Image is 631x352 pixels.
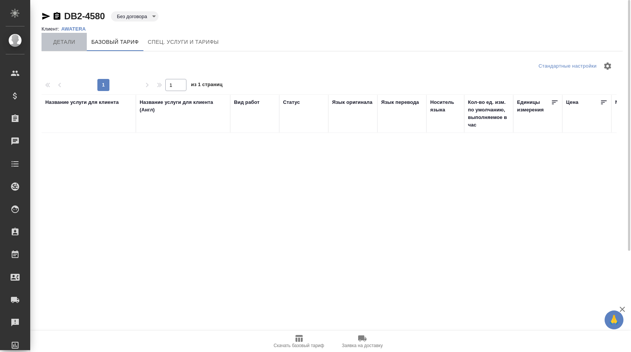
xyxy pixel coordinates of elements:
[468,99,509,129] div: Кол-во ед. изм. по умолчанию, выполняемое в час
[64,11,105,21] a: DB2-4580
[274,343,324,348] span: Скачать базовый тариф
[115,13,149,20] button: Без договора
[605,310,623,329] button: 🙏
[91,37,139,47] span: Базовый тариф
[140,99,226,114] div: Название услуги для клиента (Англ)
[267,331,331,352] button: Скачать базовый тариф
[381,99,419,106] div: Язык перевода
[61,26,91,32] a: AWATERA
[42,26,61,32] p: Клиент:
[45,99,119,106] div: Название услуги для клиента
[342,343,383,348] span: Заявка на доставку
[283,99,300,106] div: Статус
[517,99,551,114] div: Единицы измерения
[191,80,223,91] span: из 1 страниц
[331,331,394,352] button: Заявка на доставку
[42,12,51,21] button: Скопировать ссылку для ЯМессенджера
[537,60,599,72] div: split button
[608,312,620,328] span: 🙏
[111,11,159,22] div: Без договора
[332,99,372,106] div: Язык оригинала
[566,99,579,106] div: Цена
[148,37,219,47] span: Спец. услуги и тарифы
[234,99,260,106] div: Вид работ
[42,25,623,33] nav: breadcrumb
[599,57,617,75] span: Настроить таблицу
[46,37,82,47] span: Детали
[430,99,460,114] div: Носитель языка
[52,12,62,21] button: Скопировать ссылку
